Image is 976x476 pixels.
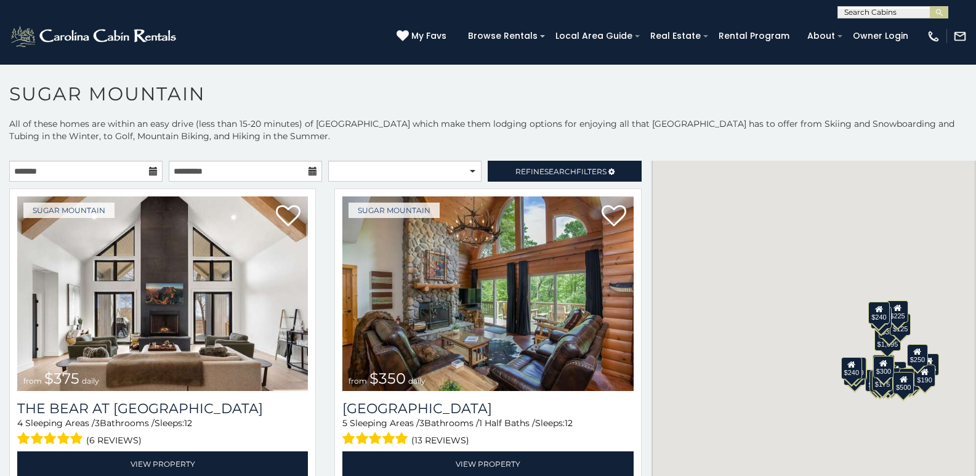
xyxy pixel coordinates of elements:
div: $200 [885,361,906,384]
a: Sugar Mountain [349,203,440,218]
h3: Grouse Moor Lodge [342,400,633,417]
span: My Favs [411,30,446,42]
a: Add to favorites [276,204,300,230]
span: $350 [369,369,406,387]
span: from [349,376,367,385]
span: 12 [565,418,573,429]
div: $250 [906,344,927,366]
span: Search [544,167,576,176]
a: Grouse Moor Lodge from $350 daily [342,196,633,391]
span: $375 [44,369,79,387]
a: Real Estate [644,26,707,46]
img: The Bear At Sugar Mountain [17,196,308,391]
a: Owner Login [847,26,914,46]
span: 5 [342,418,347,429]
div: $1,095 [874,329,901,351]
div: Sleeping Areas / Bathrooms / Sleeps: [17,417,308,448]
img: mail-regular-white.png [953,30,967,43]
span: 12 [184,418,192,429]
a: Local Area Guide [549,26,639,46]
span: daily [82,376,99,385]
span: 3 [95,418,100,429]
a: [GEOGRAPHIC_DATA] [342,400,633,417]
span: (6 reviews) [86,432,142,448]
span: Refine Filters [515,167,607,176]
span: from [23,376,42,385]
a: My Favs [397,30,450,43]
div: $300 [873,356,894,378]
span: 3 [419,418,424,429]
div: $195 [899,368,920,390]
span: daily [408,376,425,385]
a: Rental Program [712,26,796,46]
div: $155 [869,370,890,392]
div: $240 [868,302,889,324]
div: $175 [872,369,893,391]
div: $190 [914,365,935,387]
span: 4 [17,418,23,429]
img: White-1-2.png [9,24,180,49]
a: RefineSearchFilters [488,161,641,182]
span: (13 reviews) [411,432,469,448]
div: $225 [887,301,908,323]
a: The Bear At Sugar Mountain from $375 daily [17,196,308,391]
div: $125 [890,313,911,336]
img: Grouse Moor Lodge [342,196,633,391]
img: phone-regular-white.png [927,30,940,43]
a: Browse Rentals [462,26,544,46]
span: 1 Half Baths / [479,418,535,429]
a: Sugar Mountain [23,203,115,218]
div: $190 [873,355,893,377]
div: $265 [873,355,894,377]
a: Add to favorites [602,204,626,230]
div: Sleeping Areas / Bathrooms / Sleeps: [342,417,633,448]
a: The Bear At [GEOGRAPHIC_DATA] [17,400,308,417]
a: About [801,26,841,46]
div: $155 [918,353,939,376]
div: $240 [841,357,861,379]
div: $500 [893,372,914,394]
h3: The Bear At Sugar Mountain [17,400,308,417]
